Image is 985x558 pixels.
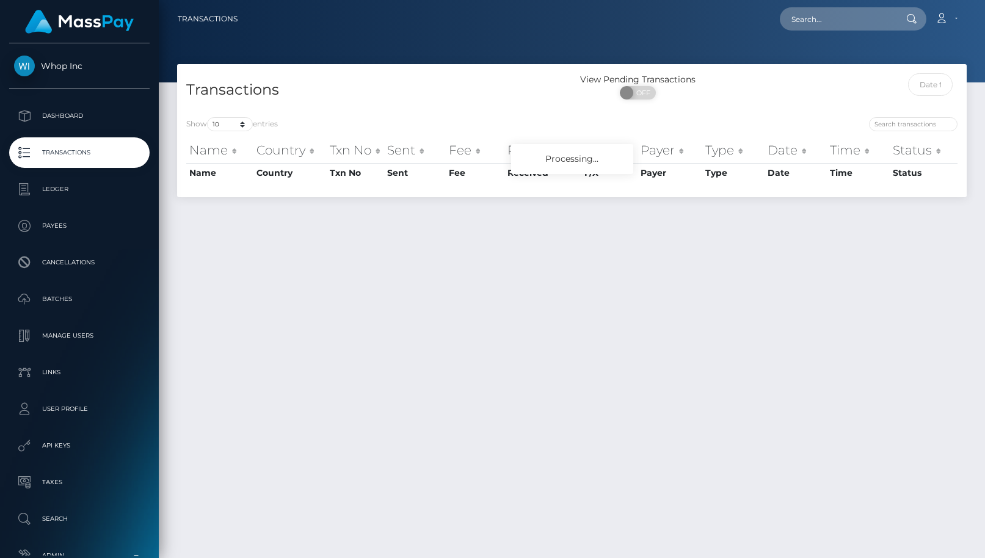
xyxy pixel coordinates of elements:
[14,107,145,125] p: Dashboard
[9,60,150,71] span: Whop Inc
[702,163,764,183] th: Type
[186,79,563,101] h4: Transactions
[765,138,827,162] th: Date
[253,163,327,183] th: Country
[14,473,145,491] p: Taxes
[327,163,384,183] th: Txn No
[9,504,150,534] a: Search
[384,138,446,162] th: Sent
[14,180,145,198] p: Ledger
[9,321,150,351] a: Manage Users
[9,174,150,205] a: Ledger
[702,138,764,162] th: Type
[827,163,890,183] th: Time
[9,430,150,461] a: API Keys
[638,163,702,183] th: Payer
[827,138,890,162] th: Time
[384,163,446,183] th: Sent
[446,138,504,162] th: Fee
[869,117,958,131] input: Search transactions
[504,138,581,162] th: Received
[9,394,150,424] a: User Profile
[253,138,327,162] th: Country
[581,138,638,162] th: F/X
[9,101,150,131] a: Dashboard
[14,290,145,308] p: Batches
[186,117,278,131] label: Show entries
[765,163,827,183] th: Date
[14,56,35,76] img: Whop Inc
[14,253,145,272] p: Cancellations
[9,247,150,278] a: Cancellations
[572,73,704,86] div: View Pending Transactions
[327,138,384,162] th: Txn No
[890,163,958,183] th: Status
[14,363,145,382] p: Links
[186,163,253,183] th: Name
[627,86,657,100] span: OFF
[780,7,895,31] input: Search...
[638,138,702,162] th: Payer
[890,138,958,162] th: Status
[178,6,238,32] a: Transactions
[9,137,150,168] a: Transactions
[14,143,145,162] p: Transactions
[25,10,134,34] img: MassPay Logo
[186,138,253,162] th: Name
[14,400,145,418] p: User Profile
[9,467,150,498] a: Taxes
[14,327,145,345] p: Manage Users
[207,117,253,131] select: Showentries
[908,73,953,96] input: Date filter
[9,357,150,388] a: Links
[446,163,504,183] th: Fee
[504,163,581,183] th: Received
[9,211,150,241] a: Payees
[14,217,145,235] p: Payees
[14,437,145,455] p: API Keys
[511,144,633,174] div: Processing...
[14,510,145,528] p: Search
[9,284,150,314] a: Batches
